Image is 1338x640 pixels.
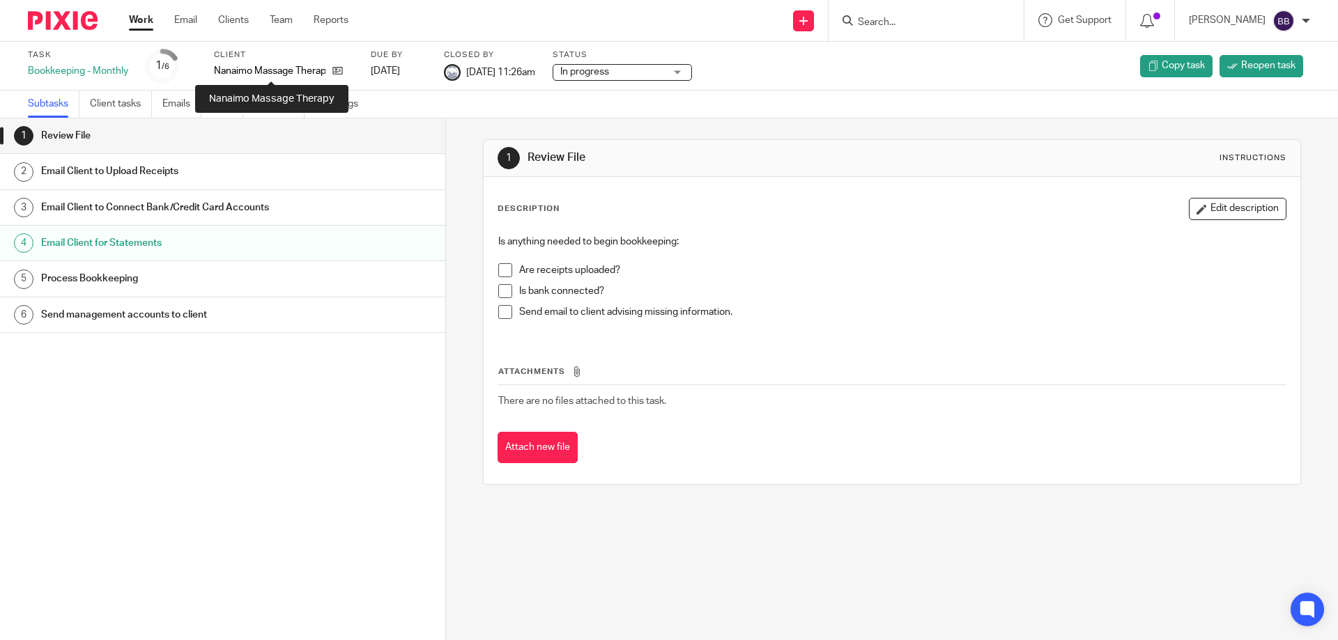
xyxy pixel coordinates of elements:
h1: Process Bookkeeping [41,268,302,289]
div: 2 [14,162,33,182]
small: /6 [162,63,169,70]
a: Client tasks [90,91,152,118]
h1: Email Client to Connect Bank/Credit Card Accounts [41,197,302,218]
a: Audit logs [315,91,369,118]
a: Files [212,91,243,118]
label: Task [28,49,128,61]
a: Email [174,13,197,27]
div: 1 [498,147,520,169]
img: Copy%20of%20Rockies%20accounting%20v3%20(1).png [444,64,461,81]
a: Copy task [1140,55,1213,77]
p: Is bank connected? [519,284,1285,298]
p: [PERSON_NAME] [1189,13,1266,27]
span: In progress [560,67,609,77]
span: There are no files attached to this task. [498,396,666,406]
span: Reopen task [1241,58,1295,72]
a: Clients [218,13,249,27]
div: Instructions [1220,153,1286,164]
div: 6 [14,305,33,325]
label: Status [553,49,692,61]
div: 4 [14,233,33,253]
h1: Review File [528,150,922,165]
div: Bookkeeping - Monthly [28,64,128,78]
span: [DATE] 11:26am [466,67,535,77]
div: 3 [14,198,33,217]
button: Edit description [1189,198,1286,220]
p: Are receipts uploaded? [519,263,1285,277]
h1: Review File [41,125,302,146]
label: Client [214,49,353,61]
div: 1 [155,58,169,74]
label: Closed by [444,49,535,61]
div: 5 [14,270,33,289]
a: Team [270,13,293,27]
img: Pixie [28,11,98,30]
h1: Email Client to Upload Receipts [41,161,302,182]
h1: Send management accounts to client [41,304,302,325]
p: Nanaimo Massage Therapy [214,64,325,78]
p: Send email to client advising missing information. [519,305,1285,319]
a: Reports [314,13,348,27]
h1: Email Client for Statements [41,233,302,253]
a: Reopen task [1220,55,1303,77]
button: Attach new file [498,432,578,463]
span: Get Support [1058,15,1112,25]
a: Subtasks [28,91,79,118]
p: Description [498,203,560,214]
a: Work [129,13,153,27]
p: Is anything needed to begin bookkeeping: [498,235,1285,249]
span: Copy task [1162,58,1205,72]
div: 1 [14,126,33,146]
a: Notes (0) [254,91,305,118]
label: Due by [371,49,426,61]
img: svg%3E [1272,10,1295,32]
input: Search [856,17,982,29]
span: Attachments [498,368,565,375]
a: Emails [162,91,201,118]
div: [DATE] [371,64,426,78]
